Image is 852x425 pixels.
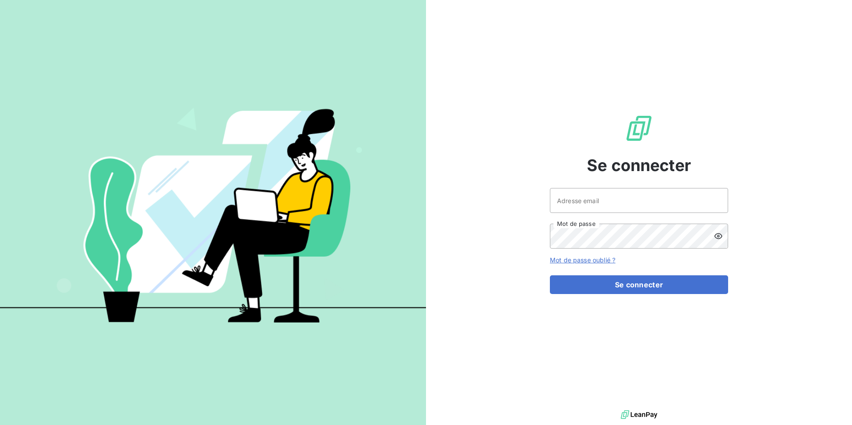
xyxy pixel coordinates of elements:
[621,408,657,421] img: logo
[550,275,728,294] button: Se connecter
[550,256,615,264] a: Mot de passe oublié ?
[625,114,653,143] img: Logo LeanPay
[587,153,691,177] span: Se connecter
[550,188,728,213] input: placeholder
